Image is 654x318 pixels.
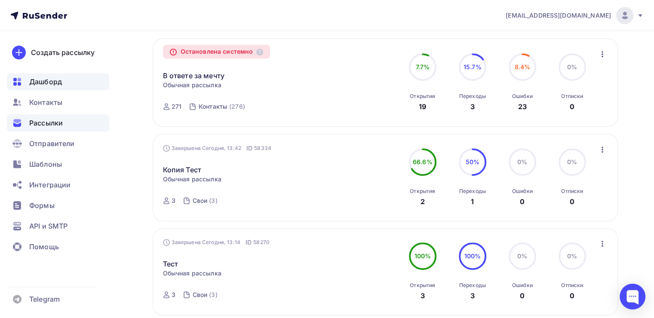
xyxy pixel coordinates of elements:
[518,101,527,112] div: 23
[163,70,224,81] a: В ответе за мечту
[199,102,227,111] div: Контакты
[172,290,175,299] div: 3
[520,196,525,207] div: 0
[163,175,221,183] span: Обычная рассылка
[459,282,486,289] div: Переходы
[163,259,178,269] a: Тест
[464,252,481,260] span: 100%
[7,94,109,111] a: Контакты
[567,63,577,70] span: 0%
[410,93,435,100] div: Открытия
[415,63,430,70] span: 7.7%
[520,290,525,301] div: 0
[254,144,271,153] span: 58334
[31,47,95,58] div: Создать рассылку
[512,282,533,289] div: Ошибки
[29,221,68,231] span: API и SMTP
[29,159,62,169] span: Шаблоны
[421,290,425,301] div: 3
[570,196,574,207] div: 0
[192,288,218,302] a: Свои (3)
[514,63,530,70] span: 8.4%
[570,101,574,112] div: 0
[246,238,252,247] span: ID
[517,252,527,260] span: 0%
[506,11,611,20] span: [EMAIL_ADDRESS][DOMAIN_NAME]
[198,100,246,113] a: Контакты (276)
[410,282,435,289] div: Открытия
[466,158,479,165] span: 50%
[192,194,218,208] a: Свои (3)
[209,290,217,299] div: (3)
[193,196,208,205] div: Свои
[7,73,109,90] a: Дашборд
[517,158,527,165] span: 0%
[29,118,63,128] span: Рассылки
[410,188,435,195] div: Открытия
[29,200,55,211] span: Формы
[567,252,577,260] span: 0%
[7,156,109,173] a: Шаблоны
[7,197,109,214] a: Формы
[561,188,583,195] div: Отписки
[419,101,426,112] div: 19
[570,290,574,301] div: 0
[163,144,271,153] div: Завершена Сегодня, 13:42
[29,180,71,190] span: Интеграции
[29,242,59,252] span: Помощь
[471,196,474,207] div: 1
[413,158,433,165] span: 66.6%
[421,196,425,207] div: 2
[209,196,217,205] div: (3)
[561,93,583,100] div: Отписки
[163,81,221,89] span: Обычная рассылка
[506,7,644,24] a: [EMAIL_ADDRESS][DOMAIN_NAME]
[512,93,533,100] div: Ошибки
[512,188,533,195] div: Ошибки
[163,238,270,247] div: Завершена Сегодня, 13:14
[414,252,431,260] span: 100%
[163,269,221,278] span: Обычная рассылка
[163,45,270,58] div: Остановлена системно
[459,188,486,195] div: Переходы
[246,144,252,153] span: ID
[29,138,75,149] span: Отправители
[464,63,482,70] span: 15.7%
[459,93,486,100] div: Переходы
[470,290,475,301] div: 3
[253,238,270,247] span: 58270
[29,97,62,107] span: Контакты
[561,282,583,289] div: Отписки
[7,135,109,152] a: Отправители
[29,76,62,87] span: Дашборд
[229,102,245,111] div: (276)
[567,158,577,165] span: 0%
[193,290,208,299] div: Свои
[29,294,60,304] span: Telegram
[172,196,175,205] div: 3
[7,114,109,131] a: Рассылки
[172,102,181,111] div: 271
[163,165,201,175] a: Копия Тест
[470,101,475,112] div: 3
